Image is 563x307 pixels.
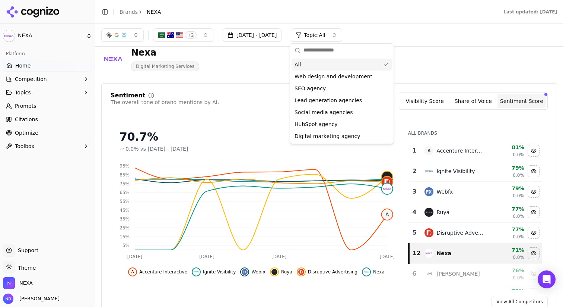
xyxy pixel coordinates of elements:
[3,127,92,139] a: Optimize
[528,288,540,300] button: Show jellyfish data
[127,254,143,259] tspan: [DATE]
[120,225,130,231] tspan: 25%
[412,228,417,237] div: 5
[490,226,524,233] div: 77%
[513,213,524,219] span: 0.0%
[82,44,125,49] div: Keywords by Traffic
[192,267,236,276] button: Hide ignite visibility data
[74,43,80,49] img: tab_keywords_by_traffic_grey.svg
[412,167,417,176] div: 2
[185,31,197,39] span: + 2
[130,269,136,275] span: A
[120,216,130,222] tspan: 35%
[3,277,15,289] img: NEXA
[15,62,31,69] span: Home
[3,48,92,60] div: Platform
[120,234,130,239] tspan: 15%
[101,47,125,71] img: NEXA
[19,280,33,286] span: NEXA
[128,267,187,276] button: Hide accenture interactive data
[295,132,360,140] span: Digital marketing agency
[15,116,38,123] span: Citations
[490,144,524,151] div: 81%
[409,284,542,305] tr: 75%Show jellyfish data
[131,47,199,59] div: Nexa
[158,31,165,39] img: SA
[199,254,214,259] tspan: [DATE]
[15,142,35,150] span: Toolbox
[295,97,362,104] span: Lead generation agencies
[528,186,540,198] button: Hide webfx data
[15,129,38,137] span: Optimize
[120,208,130,213] tspan: 45%
[147,8,161,16] span: NEXA
[271,269,277,275] img: ruya
[513,172,524,178] span: 0.0%
[490,267,524,274] div: 76%
[3,30,15,42] img: NEXA
[223,28,282,42] button: [DATE] - [DATE]
[436,209,449,216] div: Ruya
[167,31,174,39] img: AU
[3,100,92,112] a: Prompts
[513,275,524,281] span: 0.0%
[424,269,433,278] img: merkle
[139,269,187,275] span: Accenture Interactive
[424,187,433,196] img: webfx
[401,94,449,108] button: Visibility Score
[251,269,265,275] span: Webfx
[120,163,130,169] tspan: 95%
[3,294,60,304] button: Open user button
[490,246,524,254] div: 71%
[15,89,31,96] span: Topics
[528,206,540,218] button: Hide ruya data
[3,294,13,304] img: Nikhil Das
[140,145,188,153] span: vs [DATE] - [DATE]
[3,87,92,98] button: Topics
[528,268,540,280] button: Show merkle data
[436,229,484,236] div: Disruptive Advertising
[424,228,433,237] img: disruptive advertising
[271,254,287,259] tspan: [DATE]
[120,8,161,16] nav: breadcrumb
[513,152,524,158] span: 0.0%
[528,247,540,259] button: Hide nexa data
[295,120,338,128] span: HubSpot agency
[3,277,33,289] button: Open organization switcher
[28,44,67,49] div: Domain Overview
[203,269,236,275] span: Ignite Visibility
[270,267,292,276] button: Hide ruya data
[176,31,183,39] img: US
[409,182,542,202] tr: 3webfxWebfx79%0.0%Hide webfx data
[297,267,357,276] button: Hide disruptive advertising data
[12,12,18,18] img: logo_orange.svg
[409,243,542,264] tr: 12nexaNexa71%0.0%Hide nexa data
[290,57,394,144] div: Suggestions
[20,43,26,49] img: tab_domain_overview_orange.svg
[15,247,38,254] span: Support
[21,12,36,18] div: v 4.0.25
[528,165,540,177] button: Hide ignite visibility data
[538,270,556,288] div: Open Intercom Messenger
[363,269,369,275] img: nexa
[131,62,199,71] span: Digital Marketing Services
[3,140,92,152] button: Toolbox
[409,264,542,284] tr: 6merkle[PERSON_NAME]76%0.0%Show merkle data
[528,227,540,239] button: Hide disruptive advertising data
[242,269,248,275] img: webfx
[123,243,130,248] tspan: 5%
[295,109,353,116] span: Social media agencies
[295,85,326,92] span: SEO agency
[120,199,130,204] tspan: 55%
[3,113,92,125] a: Citations
[120,172,130,178] tspan: 85%
[513,234,524,240] span: 0.0%
[409,202,542,223] tr: 4ruyaRuya77%0.0%Hide ruya data
[373,269,385,275] span: Nexa
[304,31,325,39] span: Topic: All
[18,32,83,39] span: NEXA
[382,177,392,188] img: disruptive advertising
[12,19,18,25] img: website_grey.svg
[424,146,433,155] span: A
[15,102,36,110] span: Prompts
